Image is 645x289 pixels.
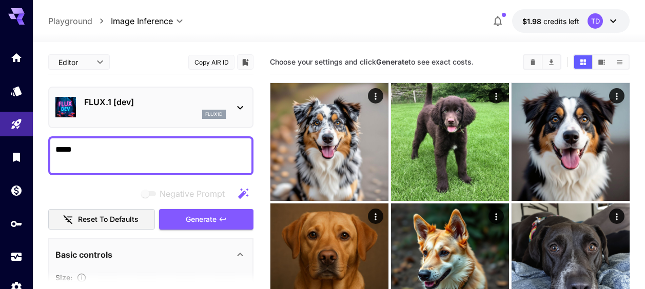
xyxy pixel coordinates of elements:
[391,83,509,201] img: 9k=
[48,15,92,27] a: Playground
[10,217,23,230] div: API Keys
[55,249,112,261] p: Basic controls
[10,251,23,263] div: Usage
[588,13,603,29] div: TD
[488,88,503,104] div: Actions
[512,9,630,33] button: $1.9775TD
[376,57,408,66] b: Generate
[186,213,217,226] span: Generate
[367,88,383,104] div: Actions
[58,57,90,68] span: Editor
[10,184,23,197] div: Wallet
[593,55,611,69] button: Show images in video view
[111,15,173,27] span: Image Inference
[367,209,383,224] div: Actions
[48,209,155,230] button: Reset to defaults
[205,111,223,118] p: flux1d
[524,55,542,69] button: Clear Images
[609,88,624,104] div: Actions
[542,55,560,69] button: Download All
[84,96,226,108] p: FLUX.1 [dev]
[522,16,579,27] div: $1.9775
[10,51,23,64] div: Home
[574,55,592,69] button: Show images in grid view
[573,54,630,70] div: Show images in grid viewShow images in video viewShow images in list view
[160,188,225,200] span: Negative Prompt
[55,92,246,123] div: FLUX.1 [dev]flux1d
[270,83,388,201] img: 2Q==
[10,85,23,97] div: Models
[543,17,579,26] span: credits left
[609,209,624,224] div: Actions
[159,209,253,230] button: Generate
[48,15,111,27] nav: breadcrumb
[523,54,561,70] div: Clear ImagesDownload All
[512,83,630,201] img: Z
[188,55,234,70] button: Copy AIR ID
[241,56,250,68] button: Add to library
[488,209,503,224] div: Actions
[139,187,233,200] span: Negative prompts are not compatible with the selected model.
[270,57,474,66] span: Choose your settings and click to see exact costs.
[522,17,543,26] span: $1.98
[55,242,246,267] div: Basic controls
[10,118,23,131] div: Playground
[10,151,23,163] div: Library
[611,55,629,69] button: Show images in list view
